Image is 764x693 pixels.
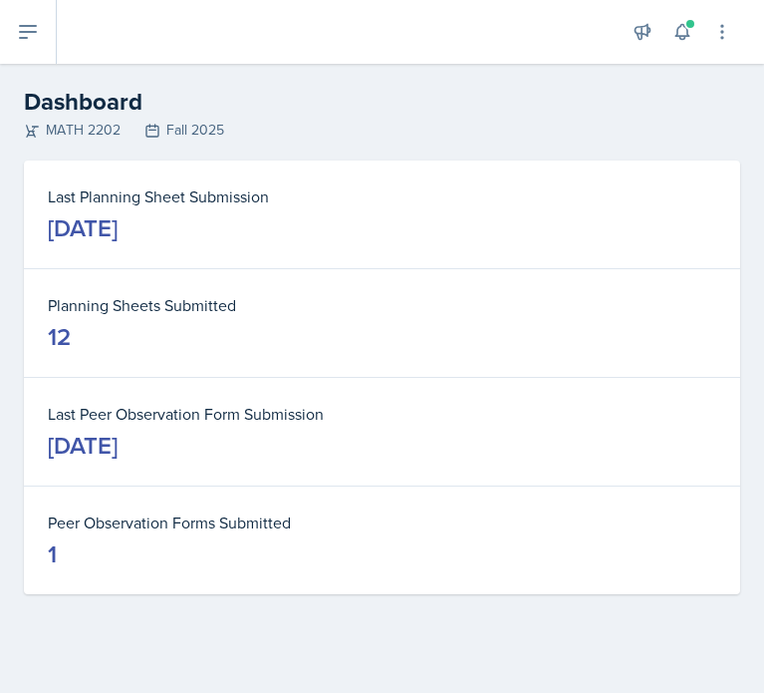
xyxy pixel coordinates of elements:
div: [DATE] [48,212,118,244]
h2: Dashboard [24,84,740,120]
dt: Last Planning Sheet Submission [48,184,716,208]
dt: Planning Sheets Submitted [48,293,716,317]
dt: Last Peer Observation Form Submission [48,402,716,426]
div: MATH 2202 Fall 2025 [24,120,740,141]
div: 12 [48,321,71,353]
div: [DATE] [48,430,118,462]
dt: Peer Observation Forms Submitted [48,511,716,534]
div: 1 [48,538,57,570]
